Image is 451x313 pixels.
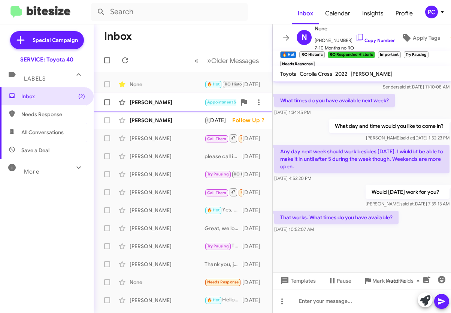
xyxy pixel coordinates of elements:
a: Calendar [319,3,356,24]
span: (2) [78,93,85,100]
span: RO Historic [207,118,229,123]
span: Apply Tags [413,31,440,45]
div: PC [425,6,438,18]
span: None [315,24,395,33]
span: Needs Response [240,190,272,195]
p: What day and time would you like to come in? [329,119,450,133]
div: [DATE] [242,279,266,286]
div: None [130,279,205,286]
div: [PERSON_NAME] [130,207,205,214]
nav: Page navigation example [190,53,263,68]
button: Mark Inactive [357,274,411,288]
span: Needs Response [207,280,239,285]
a: Profile [390,3,419,24]
div: Great, we look forward to your next visit. [205,225,242,232]
div: [DATE] [242,297,266,304]
div: [DATE] [242,243,266,250]
span: Try Pausing [207,244,229,249]
span: Call Them [207,136,227,141]
div: [DATE] [242,81,266,88]
button: Apply Tags [395,31,446,45]
input: Search [91,3,248,21]
span: Pause [337,274,351,288]
div: please call in [PHONE_NUMBER] and ask to speak with [PERSON_NAME] in finance [205,153,242,160]
span: [PERSON_NAME] [351,70,393,77]
div: Inbound Call [205,133,242,143]
span: « [194,56,199,65]
div: [PERSON_NAME] [130,297,205,304]
span: All Conversations [21,129,64,136]
span: N [302,31,307,43]
span: Needs Response [240,136,272,141]
small: 🔥 Hot [280,51,296,58]
span: Needs Response [21,111,85,118]
button: Templates [273,274,322,288]
span: Appointment Set [207,100,240,105]
button: Pause [322,274,357,288]
div: [PERSON_NAME] [130,261,205,268]
div: Hello, unfortunately we are fully booked for [DATE]. Did you have a different day and time in mind? [205,296,242,304]
span: [PHONE_NUMBER] [315,33,395,44]
span: said at [400,201,414,207]
span: Toyota [280,70,297,77]
div: Thank you, just let us know if you need us in the future. [205,242,242,250]
span: More [24,168,39,175]
span: 2022 [335,70,348,77]
span: Auto Fields [387,274,423,288]
span: [PERSON_NAME] [DATE] 1:52:23 PM [366,135,450,141]
div: [DATE] [242,189,266,196]
span: RO Historic [234,172,256,177]
span: Older Messages [211,57,259,65]
div: That works. What times do you have available? [205,80,242,88]
span: 🔥 Hot [207,82,220,87]
div: I already scheduled service for [DATE] [205,116,208,124]
span: Inbox [21,93,85,100]
div: [DATE] [242,261,266,268]
span: Templates [279,274,316,288]
span: said at [401,135,414,141]
div: [PERSON_NAME] [130,189,205,196]
div: Yes, it is. Would you like me to schedule an appointment? [205,206,242,214]
div: [DATE] [242,135,266,142]
span: Call Them [207,190,227,195]
span: 🔥 Hot [207,298,220,303]
span: Corolla Cross [300,70,332,77]
a: Special Campaign [10,31,84,49]
span: 🔥 Hot [207,208,220,213]
span: 7-10 Months no RO [315,44,395,52]
span: RO Historic [225,82,247,87]
span: [PERSON_NAME] [DATE] 7:39:13 AM [366,201,450,207]
p: That works. What times do you have available? [274,211,399,224]
a: Copy Number [355,37,395,43]
p: What times do you have available next week? [274,94,395,107]
span: [DATE] 4:52:20 PM [274,175,311,181]
div: [PERSON_NAME] [130,99,205,106]
button: Next [203,53,263,68]
small: Needs Response [280,61,315,67]
div: [PERSON_NAME] [130,153,205,160]
div: SERVICE: Toyota 40 [20,56,73,63]
p: Would [DATE] work for you? [366,185,450,199]
span: [DATE] 10:52:07 AM [274,226,314,232]
button: PC [419,6,443,18]
span: Special Campaign [33,36,78,44]
div: [PERSON_NAME] [130,117,205,124]
div: No not yet [205,278,242,286]
span: » [207,56,211,65]
button: Previous [190,53,203,68]
div: Follow Up ? [232,117,270,124]
div: Inbound Call [205,187,242,197]
span: Try Pausing [207,172,229,177]
a: Inbox [292,3,319,24]
span: said at [397,84,411,90]
h1: Inbox [104,30,132,42]
small: RO Historic [299,51,324,58]
span: Labels [24,75,46,82]
small: RO Responded Historic [328,51,375,58]
div: [DATE] [242,207,266,214]
div: [PERSON_NAME] [130,225,205,232]
span: Save a Deal [21,147,49,154]
button: Auto Fields [381,274,429,288]
small: Try Pausing [404,51,429,58]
